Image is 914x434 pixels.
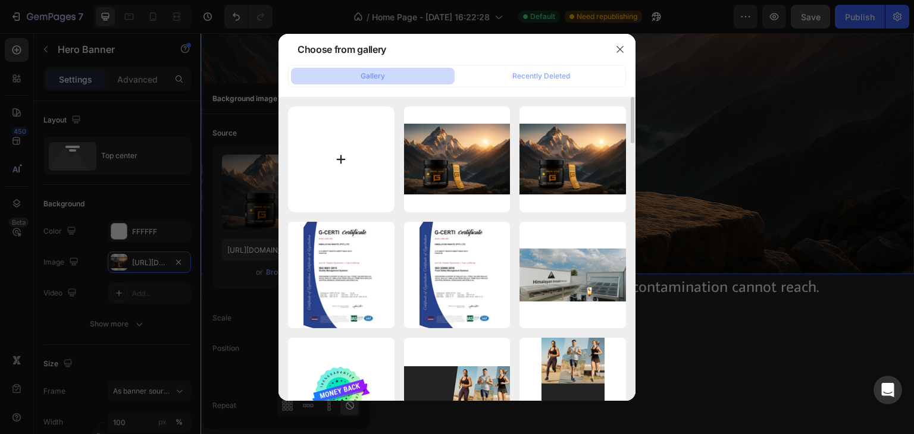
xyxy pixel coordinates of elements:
div: Gallery [361,71,385,81]
div: Recently Deleted [512,71,570,81]
img: image [420,222,494,328]
button: Gallery [291,68,455,84]
div: Choose from gallery [298,42,386,56]
div: Open Intercom Messenger [874,376,902,404]
img: image [519,249,626,301]
img: image [519,124,626,194]
img: image [404,124,511,194]
img: image [312,367,370,415]
img: image [404,366,511,414]
button: Recently Deleted [459,68,623,84]
img: image [303,222,378,328]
